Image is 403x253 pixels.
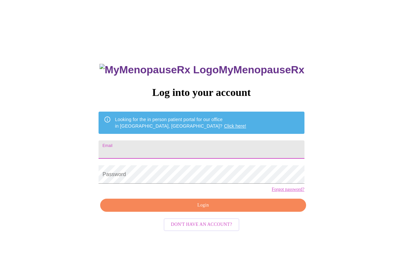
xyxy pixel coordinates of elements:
span: Don't have an account? [171,221,232,229]
div: Looking for the in person patient portal for our office in [GEOGRAPHIC_DATA], [GEOGRAPHIC_DATA]? [115,114,246,132]
button: Login [100,199,306,212]
h3: Log into your account [99,86,304,99]
span: Login [108,201,298,209]
img: MyMenopauseRx Logo [100,64,219,76]
a: Forgot password? [272,187,304,192]
button: Don't have an account? [164,218,239,231]
h3: MyMenopauseRx [100,64,304,76]
a: Click here! [224,123,246,129]
a: Don't have an account? [162,221,241,227]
